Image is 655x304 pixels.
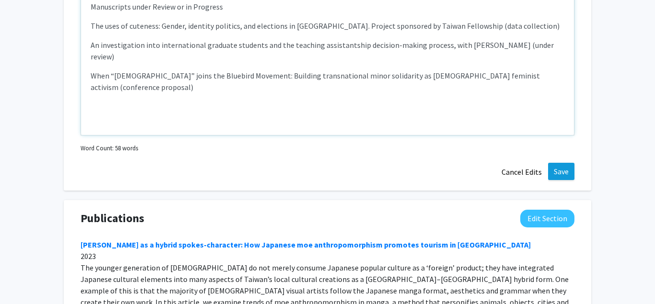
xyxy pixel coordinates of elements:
[91,70,564,93] p: When “[DEMOGRAPHIC_DATA]” joins the Bluebird Movement: Building transnational minor solidarity as...
[495,163,548,181] button: Cancel Edits
[81,144,138,153] small: Word Count: 58 words
[91,20,564,32] p: The uses of cuteness: Gender, identity politics, and elections in [GEOGRAPHIC_DATA]. Project spon...
[7,261,41,297] iframe: Chat
[520,210,574,227] button: Edit Publications
[91,1,564,12] p: Manuscripts under Review or in Progress
[81,210,144,227] span: Publications
[81,240,531,249] a: [PERSON_NAME] as a hybrid spokes-character: How Japanese moe anthropomorphism promotes tourism in...
[548,163,574,180] button: Save
[91,39,564,62] p: An investigation into international graduate students and the teaching assistantship decision-mak...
